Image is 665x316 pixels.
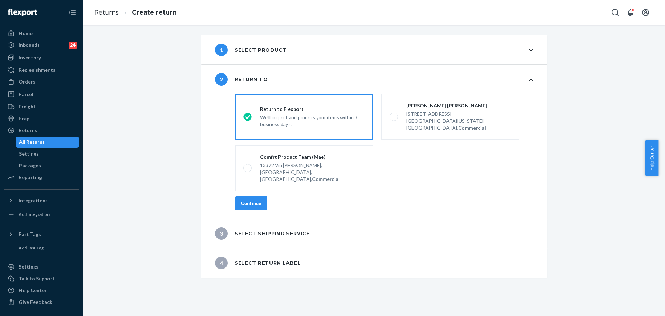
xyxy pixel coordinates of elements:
[215,257,301,269] div: Select return label
[639,6,653,19] button: Open account menu
[19,287,47,294] div: Help Center
[4,76,79,87] a: Orders
[19,162,41,169] div: Packages
[458,125,486,131] strong: Commercial
[215,227,310,240] div: Select shipping service
[4,243,79,254] a: Add Fast Tag
[241,200,261,207] div: Continue
[19,42,40,49] div: Inbounds
[406,102,511,109] div: [PERSON_NAME] [PERSON_NAME]
[16,148,79,159] a: Settings
[4,297,79,308] button: Give Feedback
[4,101,79,112] a: Freight
[312,176,340,182] strong: Commercial
[215,227,228,240] span: 3
[4,195,79,206] button: Integrations
[4,209,79,220] a: Add Integration
[19,245,44,251] div: Add Fast Tag
[406,117,511,131] div: [GEOGRAPHIC_DATA][US_STATE], [GEOGRAPHIC_DATA],
[65,6,79,19] button: Close Navigation
[19,78,35,85] div: Orders
[19,67,55,73] div: Replenishments
[623,6,637,19] button: Open notifications
[19,263,38,270] div: Settings
[19,150,39,157] div: Settings
[4,64,79,76] a: Replenishments
[19,30,33,37] div: Home
[260,169,365,183] div: [GEOGRAPHIC_DATA], [GEOGRAPHIC_DATA],
[19,211,50,217] div: Add Integration
[4,39,79,51] a: Inbounds24
[215,257,228,269] span: 4
[4,261,79,272] a: Settings
[8,9,37,16] img: Flexport logo
[608,6,622,19] button: Open Search Box
[4,89,79,100] a: Parcel
[406,111,511,117] div: [STREET_ADDRESS]
[132,9,177,16] a: Create return
[215,73,268,86] div: Return to
[4,285,79,296] a: Help Center
[19,174,42,181] div: Reporting
[16,160,79,171] a: Packages
[89,2,182,23] ol: breadcrumbs
[645,140,658,176] button: Help Center
[19,115,29,122] div: Prep
[19,275,55,282] div: Talk to Support
[4,273,79,284] a: Talk to Support
[94,9,119,16] a: Returns
[19,299,52,306] div: Give Feedback
[4,125,79,136] a: Returns
[19,54,41,61] div: Inventory
[19,197,48,204] div: Integrations
[215,73,228,86] span: 2
[4,52,79,63] a: Inventory
[16,137,79,148] a: All Returns
[260,106,365,113] div: Return to Flexport
[260,162,365,169] div: 13372 Via [PERSON_NAME],
[215,44,287,56] div: Select product
[69,42,77,49] div: 24
[4,113,79,124] a: Prep
[19,103,36,110] div: Freight
[235,196,267,210] button: Continue
[260,153,365,160] div: Comfrt Product Team (Mae)
[19,127,37,134] div: Returns
[4,172,79,183] a: Reporting
[4,229,79,240] button: Fast Tags
[215,44,228,56] span: 1
[19,231,41,238] div: Fast Tags
[19,91,33,98] div: Parcel
[4,28,79,39] a: Home
[19,139,45,146] div: All Returns
[260,113,365,128] div: We'll inspect and process your items within 3 business days.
